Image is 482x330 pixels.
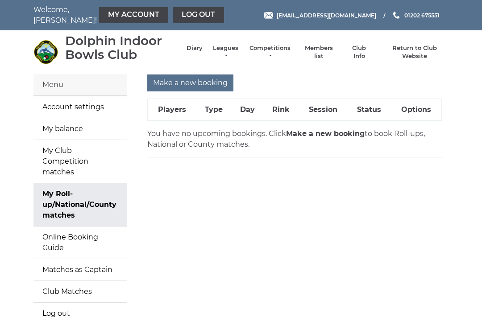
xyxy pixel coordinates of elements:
strong: Make a new booking [286,129,365,138]
div: Menu [33,74,127,96]
th: Session [299,99,348,121]
th: Type [196,99,232,121]
a: Email [EMAIL_ADDRESS][DOMAIN_NAME] [264,11,376,20]
a: Leagues [212,44,240,60]
a: My Account [99,7,168,23]
nav: Welcome, [PERSON_NAME]! [33,4,199,26]
img: Email [264,12,273,19]
a: Competitions [249,44,291,60]
th: Day [232,99,263,121]
a: Matches as Captain [33,259,127,280]
a: Club Info [346,44,372,60]
a: Club Matches [33,281,127,302]
th: Rink [263,99,298,121]
img: Phone us [393,12,399,19]
th: Players [148,99,196,121]
img: Dolphin Indoor Bowls Club [33,40,58,64]
a: Log out [173,7,224,23]
a: Members list [300,44,337,60]
span: 01202 675551 [404,12,440,18]
div: Dolphin Indoor Bowls Club [65,34,178,62]
a: Account settings [33,96,127,118]
input: Make a new booking [147,74,233,91]
p: You have no upcoming bookings. Click to book Roll-ups, National or County matches. [147,128,442,150]
a: My Roll-up/National/County matches [33,183,127,226]
a: Phone us 01202 675551 [392,11,440,20]
a: Online Booking Guide [33,227,127,259]
th: Status [347,99,391,121]
th: Options [391,99,441,121]
span: [EMAIL_ADDRESS][DOMAIN_NAME] [277,12,376,18]
a: My Club Competition matches [33,140,127,183]
a: Diary [187,44,203,52]
a: Log out [33,303,127,324]
a: Return to Club Website [381,44,449,60]
a: My balance [33,118,127,140]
